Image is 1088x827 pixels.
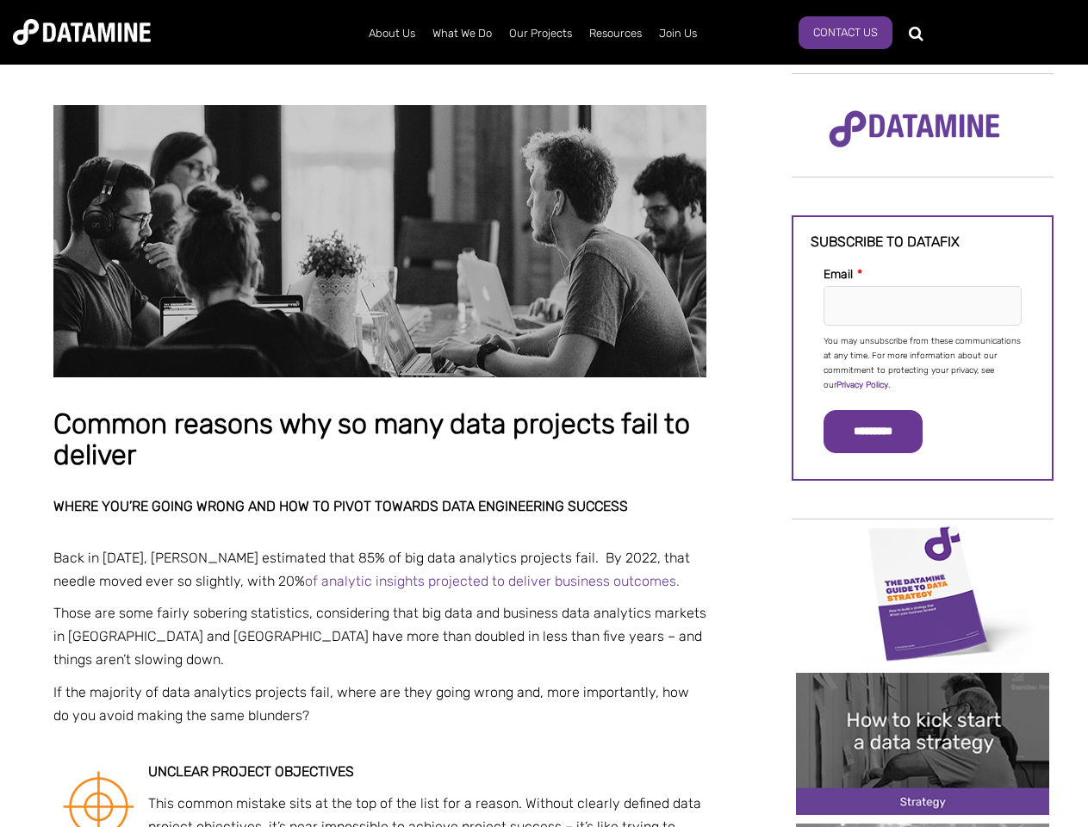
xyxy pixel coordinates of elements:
h1: Common reasons why so many data projects fail to deliver [53,409,706,470]
p: You may unsubscribe from these communications at any time. For more information about our commitm... [824,334,1022,393]
p: Back in [DATE], [PERSON_NAME] estimated that 85% of big data analytics projects fail. By 2022, th... [53,546,706,593]
a: Privacy Policy [836,380,888,390]
a: of analytic insights projected to deliver business outcomes. [305,573,680,589]
img: 20241212 How to kick start a data strategy-2 [796,673,1049,815]
a: Resources [581,11,650,56]
h3: Subscribe to datafix [811,234,1035,250]
h2: Where you’re going wrong and how to pivot towards data engineering success [53,499,706,514]
img: Common reasons why so many data projects fail to deliver [53,105,706,377]
p: If the majority of data analytics projects fail, where are they going wrong and, more importantly... [53,681,706,727]
a: What We Do [424,11,500,56]
a: Our Projects [500,11,581,56]
img: Data Strategy Cover thumbnail [796,521,1049,663]
a: About Us [360,11,424,56]
a: Contact Us [799,16,892,49]
p: Those are some fairly sobering statistics, considering that big data and business data analytics ... [53,601,706,672]
span: Email [824,267,853,282]
img: Datamine Logo No Strapline - Purple [818,99,1011,159]
strong: Unclear project objectives [148,763,354,780]
img: Datamine [13,19,151,45]
a: Join Us [650,11,706,56]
